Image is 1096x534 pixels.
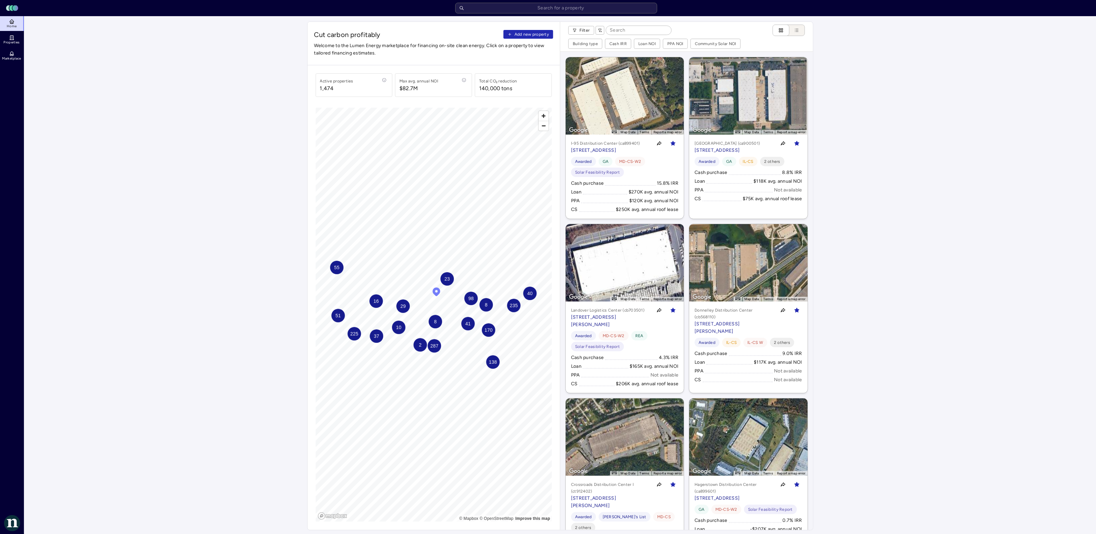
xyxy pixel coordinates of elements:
[434,318,436,325] span: 8
[459,516,479,521] a: Mapbox
[571,495,649,509] p: [STREET_ADDRESS][PERSON_NAME]
[571,180,604,187] div: Cash purchase
[7,24,16,28] span: Home
[629,188,678,196] div: $270K avg. annual NOI
[695,186,703,194] div: PPA
[480,298,493,312] div: Map marker
[668,479,678,490] button: Toggle favorite
[331,309,345,322] div: Map marker
[479,78,517,84] div: Total CO₂ reduction
[316,108,552,522] canvas: Map
[695,195,701,203] div: CS
[605,39,631,48] button: Cash IRR
[480,516,514,521] a: OpenStreetMap
[667,40,683,47] div: PPA NOI
[485,301,487,309] span: 8
[486,355,500,369] div: Map marker
[430,342,438,350] span: 287
[539,111,549,121] span: Zoom in
[374,332,379,340] span: 37
[770,338,794,347] button: 2 others
[695,495,773,502] p: [STREET_ADDRESS]
[616,206,678,213] div: $250K avg. annual roof lease
[603,332,625,339] span: MD-CS-W2
[764,158,780,165] span: 2 others
[791,138,802,149] button: Toggle favorite
[516,516,550,521] a: Map feedback
[320,78,353,84] div: Active properties
[754,359,802,366] div: $117K avg. annual NOI
[414,338,427,352] div: Map marker
[350,330,358,337] span: 225
[330,261,344,274] div: Map marker
[726,158,732,165] span: GA
[400,302,405,310] span: 29
[630,363,678,370] div: $165K avg. annual NOI
[657,180,678,187] div: 15.8% IRR
[695,320,773,335] p: [STREET_ADDRESS][PERSON_NAME]
[726,339,737,346] span: IL-CS
[695,350,727,357] div: Cash purchase
[571,147,640,154] p: [STREET_ADDRESS]
[523,287,537,300] div: Map marker
[747,339,763,346] span: IL-CS W
[689,224,807,393] a: MapDonnelley Distribution Center (cb568110)[STREET_ADDRESS][PERSON_NAME]Toggle favoriteAwardedIL-...
[396,324,401,331] span: 10
[527,290,532,297] span: 40
[668,138,678,149] button: Toggle favorite
[695,147,760,154] p: [STREET_ADDRESS]
[783,25,805,36] button: List view
[566,224,684,393] a: MapLandover Logistics Center (cb703501)[STREET_ADDRESS][PERSON_NAME]Toggle favoriteAwardedMD-CS-W...
[634,39,660,48] button: Loan NOI
[619,158,641,165] span: MD-CS-W2
[571,523,595,532] button: 2 others
[695,178,705,185] div: Loan
[699,506,705,513] span: GA
[566,57,684,219] a: MapI-95 Distribution Center (ca899401)[STREET_ADDRESS]Toggle favoriteAwardedGAMD-CS-W2Solar Feasi...
[657,513,671,520] span: MD-CS
[571,197,580,205] div: PPA
[507,299,521,312] div: Map marker
[695,481,773,495] p: Hagerstown Distribution Center (ca899601)
[539,121,549,131] span: Zoom out
[659,354,678,361] div: 4.3% IRR
[348,327,361,341] div: Map marker
[571,380,578,388] div: CS
[455,3,657,13] input: Search for a property
[575,343,620,350] span: Solar Feasibility Report
[396,299,410,313] div: Map marker
[575,158,592,165] span: Awarded
[695,40,736,47] div: Community Solar NOI
[399,84,438,93] span: $82.7M
[638,40,656,47] div: Loan NOI
[444,275,450,283] span: 23
[668,305,678,316] button: Toggle favorite
[748,506,793,513] span: Solar Feasibility Report
[314,42,554,57] span: Welcome to the Lumen Energy marketplace for financing on-site clean energy. Click on a property t...
[571,314,649,328] p: [STREET_ADDRESS][PERSON_NAME]
[571,188,581,196] div: Loan
[482,323,495,337] div: Map marker
[571,363,581,370] div: Loan
[4,40,20,44] span: Properties
[743,158,753,165] span: IL-CS
[650,371,678,379] div: Not available
[573,40,598,47] div: Building type
[783,517,802,524] div: 0.7% IRR
[468,295,473,302] span: 98
[431,287,441,299] div: Map marker
[568,26,594,35] button: Filter
[575,524,591,531] span: 2 others
[4,515,20,531] img: Nuveen
[695,376,701,384] div: CS
[314,30,501,39] span: Cut carbon profitably
[489,358,497,366] span: 138
[695,140,760,147] p: [GEOGRAPHIC_DATA] (ca900501)
[699,158,715,165] span: Awarded
[571,371,580,379] div: PPA
[369,294,383,308] div: Map marker
[750,526,802,533] div: -$207K avg. annual NOI
[635,332,643,339] span: REA
[575,169,620,176] span: Solar Feasibility Report
[773,25,789,36] button: Cards view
